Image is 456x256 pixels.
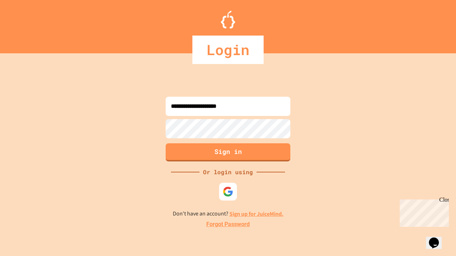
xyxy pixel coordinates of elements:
a: Forgot Password [206,220,250,229]
a: Sign up for JuiceMind. [229,210,284,218]
div: Login [192,36,264,64]
div: Chat with us now!Close [3,3,49,45]
div: Or login using [199,168,256,176]
img: google-icon.svg [223,186,233,197]
iframe: chat widget [397,197,449,227]
p: Don't have an account? [173,209,284,218]
iframe: chat widget [426,228,449,249]
img: Logo.svg [221,11,235,28]
button: Sign in [166,143,290,161]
